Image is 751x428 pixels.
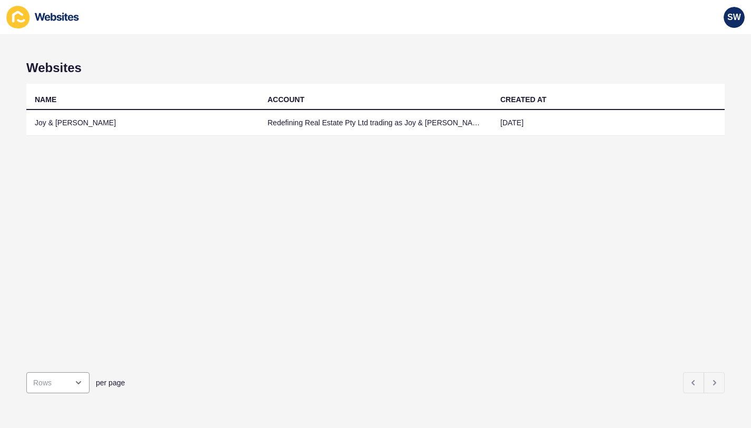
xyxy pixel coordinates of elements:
[500,94,547,105] div: CREATED AT
[26,372,90,393] div: open menu
[96,377,125,388] span: per page
[26,61,725,75] h1: Websites
[727,12,741,23] span: SW
[35,94,56,105] div: NAME
[492,110,725,136] td: [DATE]
[259,110,492,136] td: Redefining Real Estate Pty Ltd trading as Joy & [PERSON_NAME]
[268,94,304,105] div: ACCOUNT
[26,110,259,136] td: Joy & [PERSON_NAME]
